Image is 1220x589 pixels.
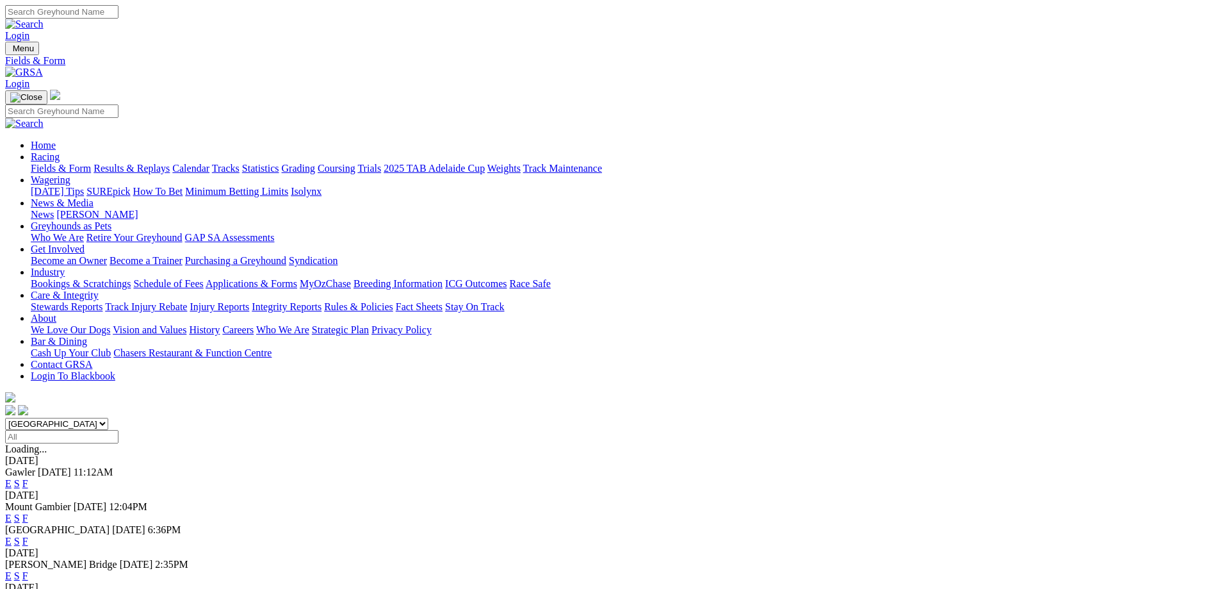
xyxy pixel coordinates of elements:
[487,163,521,174] a: Weights
[300,278,351,289] a: MyOzChase
[185,255,286,266] a: Purchasing a Greyhound
[113,324,186,335] a: Vision and Values
[56,209,138,220] a: [PERSON_NAME]
[190,301,249,312] a: Injury Reports
[31,186,84,197] a: [DATE] Tips
[31,336,87,347] a: Bar & Dining
[282,163,315,174] a: Grading
[105,301,187,312] a: Track Injury Rebate
[31,151,60,162] a: Racing
[31,324,1215,336] div: About
[31,255,1215,267] div: Get Involved
[5,5,118,19] input: Search
[31,163,91,174] a: Fields & Form
[5,78,29,89] a: Login
[31,290,99,301] a: Care & Integrity
[291,186,321,197] a: Isolynx
[31,278,1215,290] div: Industry
[5,90,47,104] button: Toggle navigation
[256,324,309,335] a: Who We Are
[5,524,110,535] span: [GEOGRAPHIC_DATA]
[5,67,43,78] img: GRSA
[22,478,28,489] a: F
[14,478,20,489] a: S
[86,186,130,197] a: SUREpick
[31,244,85,254] a: Get Involved
[31,301,102,312] a: Stewards Reports
[10,92,42,103] img: Close
[509,278,550,289] a: Race Safe
[5,118,44,129] img: Search
[31,278,131,289] a: Bookings & Scratchings
[5,55,1215,67] a: Fields & Form
[5,444,47,454] span: Loading...
[252,301,321,312] a: Integrity Reports
[109,501,147,512] span: 12:04PM
[31,313,56,324] a: About
[5,513,12,524] a: E
[357,163,381,174] a: Trials
[112,524,145,535] span: [DATE]
[5,501,71,512] span: Mount Gambier
[185,186,288,197] a: Minimum Betting Limits
[5,467,35,477] span: Gawler
[189,324,220,335] a: History
[148,524,181,535] span: 6:36PM
[5,536,12,547] a: E
[5,430,118,444] input: Select date
[445,301,504,312] a: Stay On Track
[5,30,29,41] a: Login
[5,478,12,489] a: E
[22,570,28,581] a: F
[31,140,56,151] a: Home
[31,197,94,208] a: News & Media
[31,255,107,266] a: Become an Owner
[31,209,54,220] a: News
[222,324,254,335] a: Careers
[31,359,92,370] a: Contact GRSA
[318,163,355,174] a: Coursing
[371,324,432,335] a: Privacy Policy
[50,90,60,100] img: logo-grsa-white.png
[31,163,1215,174] div: Racing
[110,255,183,266] a: Become a Trainer
[5,19,44,30] img: Search
[31,347,111,358] a: Cash Up Your Club
[5,547,1215,559] div: [DATE]
[74,501,107,512] span: [DATE]
[5,490,1215,501] div: [DATE]
[5,405,15,415] img: facebook.svg
[120,559,153,570] span: [DATE]
[74,467,113,477] span: 11:12AM
[206,278,297,289] a: Applications & Forms
[354,278,443,289] a: Breeding Information
[242,163,279,174] a: Statistics
[155,559,188,570] span: 2:35PM
[22,513,28,524] a: F
[31,220,111,231] a: Greyhounds as Pets
[5,42,39,55] button: Toggle navigation
[113,347,272,358] a: Chasers Restaurant & Function Centre
[312,324,369,335] a: Strategic Plan
[31,209,1215,220] div: News & Media
[31,267,65,278] a: Industry
[384,163,485,174] a: 2025 TAB Adelaide Cup
[94,163,170,174] a: Results & Replays
[172,163,209,174] a: Calendar
[5,104,118,118] input: Search
[324,301,393,312] a: Rules & Policies
[18,405,28,415] img: twitter.svg
[5,559,117,570] span: [PERSON_NAME] Bridge
[5,455,1215,467] div: [DATE]
[133,186,183,197] a: How To Bet
[13,44,34,53] span: Menu
[31,324,110,335] a: We Love Our Dogs
[5,570,12,581] a: E
[14,536,20,547] a: S
[185,232,275,243] a: GAP SA Assessments
[212,163,240,174] a: Tracks
[133,278,203,289] a: Schedule of Fees
[396,301,443,312] a: Fact Sheets
[14,513,20,524] a: S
